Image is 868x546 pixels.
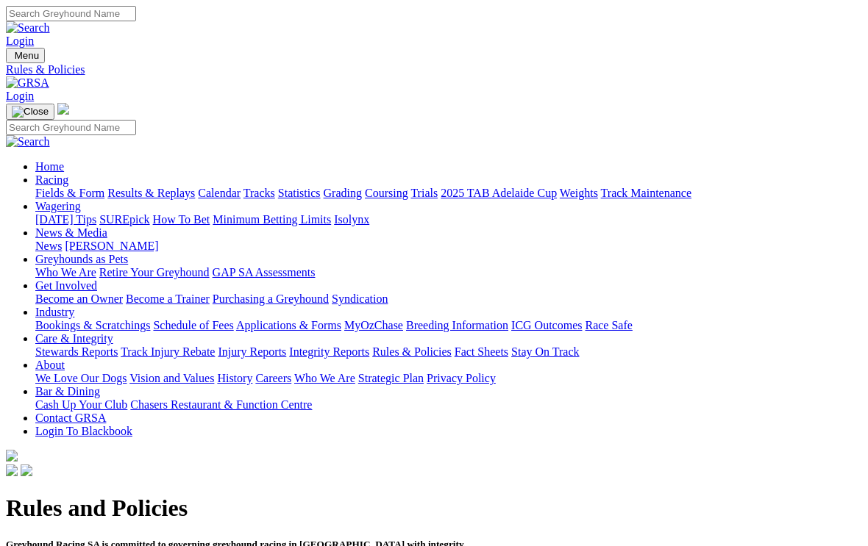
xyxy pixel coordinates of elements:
[35,332,113,345] a: Care & Integrity
[255,372,291,384] a: Careers
[243,187,275,199] a: Tracks
[15,50,39,61] span: Menu
[35,306,74,318] a: Industry
[6,104,54,120] button: Toggle navigation
[289,345,369,358] a: Integrity Reports
[126,292,210,305] a: Become a Trainer
[99,213,149,226] a: SUREpick
[35,160,64,173] a: Home
[6,495,862,522] h1: Rules and Policies
[406,319,508,331] a: Breeding Information
[334,213,369,226] a: Isolynx
[441,187,557,199] a: 2025 TAB Adelaide Cup
[6,21,50,35] img: Search
[35,279,97,292] a: Get Involved
[35,240,62,252] a: News
[35,200,81,212] a: Wagering
[217,372,252,384] a: History
[130,398,312,411] a: Chasers Restaurant & Function Centre
[35,253,128,265] a: Greyhounds as Pets
[213,213,331,226] a: Minimum Betting Limits
[601,187,691,199] a: Track Maintenance
[511,345,579,358] a: Stay On Track
[35,187,862,200] div: Racing
[35,385,100,398] a: Bar & Dining
[213,266,316,279] a: GAP SA Assessments
[35,266,96,279] a: Who We Are
[218,345,286,358] a: Injury Reports
[6,6,136,21] input: Search
[455,345,508,358] a: Fact Sheets
[35,425,132,437] a: Login To Blackbook
[35,292,862,306] div: Get Involved
[6,120,136,135] input: Search
[294,372,355,384] a: Who We Are
[35,240,862,253] div: News & Media
[35,213,96,226] a: [DATE] Tips
[35,292,123,305] a: Become an Owner
[198,187,241,199] a: Calendar
[35,359,65,371] a: About
[6,450,18,461] img: logo-grsa-white.png
[153,213,210,226] a: How To Bet
[511,319,582,331] a: ICG Outcomes
[12,106,49,118] img: Close
[324,187,362,199] a: Grading
[6,63,862,76] a: Rules & Policies
[6,48,45,63] button: Toggle navigation
[35,319,862,332] div: Industry
[332,292,388,305] a: Syndication
[35,266,862,279] div: Greyhounds as Pets
[213,292,329,305] a: Purchasing a Greyhound
[358,372,424,384] a: Strategic Plan
[35,412,106,424] a: Contact GRSA
[365,187,408,199] a: Coursing
[107,187,195,199] a: Results & Replays
[560,187,598,199] a: Weights
[410,187,438,199] a: Trials
[6,35,34,47] a: Login
[427,372,496,384] a: Privacy Policy
[153,319,233,331] a: Schedule of Fees
[585,319,632,331] a: Race Safe
[121,345,215,358] a: Track Injury Rebate
[35,372,127,384] a: We Love Our Dogs
[6,135,50,148] img: Search
[35,345,118,358] a: Stewards Reports
[236,319,341,331] a: Applications & Forms
[6,90,34,102] a: Login
[35,398,127,411] a: Cash Up Your Club
[35,226,107,239] a: News & Media
[35,319,150,331] a: Bookings & Scratchings
[21,464,32,476] img: twitter.svg
[35,345,862,359] div: Care & Integrity
[129,372,214,384] a: Vision and Values
[344,319,403,331] a: MyOzChase
[99,266,210,279] a: Retire Your Greyhound
[278,187,321,199] a: Statistics
[6,464,18,476] img: facebook.svg
[35,372,862,385] div: About
[6,76,49,90] img: GRSA
[65,240,158,252] a: [PERSON_NAME]
[57,103,69,115] img: logo-grsa-white.png
[35,213,862,226] div: Wagering
[35,398,862,412] div: Bar & Dining
[372,345,452,358] a: Rules & Policies
[35,187,104,199] a: Fields & Form
[35,173,68,186] a: Racing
